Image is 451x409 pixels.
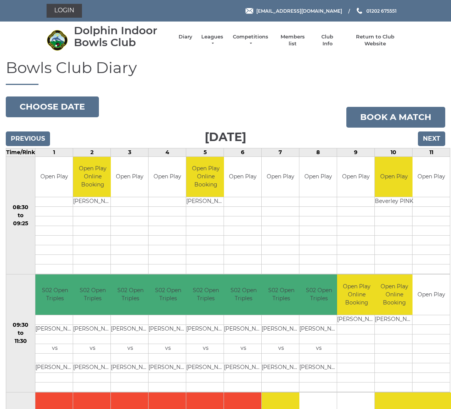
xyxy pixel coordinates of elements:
[299,344,338,353] td: vs
[186,344,225,353] td: vs
[6,148,35,156] td: Time/Rink
[246,7,342,15] a: Email [EMAIL_ADDRESS][DOMAIN_NAME]
[337,157,374,197] td: Open Play
[316,33,339,47] a: Club Info
[224,148,262,156] td: 6
[186,324,225,334] td: [PERSON_NAME]
[375,157,413,197] td: Open Play
[337,148,375,156] td: 9
[179,33,192,40] a: Diary
[73,363,112,372] td: [PERSON_NAME]
[74,25,171,48] div: Dolphin Indoor Bowls Club
[6,156,35,274] td: 08:30 to 09:25
[35,274,74,315] td: S02 Open Triples
[111,363,150,372] td: [PERSON_NAME]
[186,197,225,207] td: [PERSON_NAME]
[111,324,150,334] td: [PERSON_NAME]
[111,148,149,156] td: 3
[149,324,187,334] td: [PERSON_NAME]
[73,324,112,334] td: [PERSON_NAME]
[200,33,224,47] a: Leagues
[73,274,112,315] td: S02 Open Triples
[366,8,397,13] span: 01202 675551
[299,148,337,156] td: 8
[186,157,225,197] td: Open Play Online Booking
[73,157,112,197] td: Open Play Online Booking
[111,344,150,353] td: vs
[6,131,50,146] input: Previous
[337,315,376,324] td: [PERSON_NAME]
[246,8,253,14] img: Email
[375,274,414,315] td: Open Play Online Booking
[47,30,68,51] img: Dolphin Indoor Bowls Club
[73,148,111,156] td: 2
[262,344,301,353] td: vs
[356,7,397,15] a: Phone us 01202 675551
[6,59,445,85] h1: Bowls Club Diary
[299,274,338,315] td: S02 Open Triples
[186,148,224,156] td: 5
[262,148,299,156] td: 7
[224,324,263,334] td: [PERSON_NAME]
[232,33,269,47] a: Competitions
[6,274,35,392] td: 09:30 to 11:30
[299,324,338,334] td: [PERSON_NAME]
[149,344,187,353] td: vs
[375,197,413,207] td: Beverley PINK
[149,274,187,315] td: S02 Open Triples
[35,148,73,156] td: 1
[375,148,413,156] td: 10
[418,131,445,146] input: Next
[299,157,337,197] td: Open Play
[35,363,74,372] td: [PERSON_NAME]
[413,274,450,315] td: Open Play
[262,363,301,372] td: [PERSON_NAME]
[262,274,301,315] td: S02 Open Triples
[35,344,74,353] td: vs
[413,148,450,156] td: 11
[6,96,99,117] button: Choose date
[413,157,450,197] td: Open Play
[186,274,225,315] td: S02 Open Triples
[276,33,308,47] a: Members list
[73,344,112,353] td: vs
[262,324,301,334] td: [PERSON_NAME]
[47,4,82,18] a: Login
[73,197,112,207] td: [PERSON_NAME]
[224,344,263,353] td: vs
[149,148,186,156] td: 4
[262,157,299,197] td: Open Play
[186,363,225,372] td: [PERSON_NAME]
[111,157,148,197] td: Open Play
[256,8,342,13] span: [EMAIL_ADDRESS][DOMAIN_NAME]
[346,107,445,128] a: Book a match
[149,157,186,197] td: Open Play
[299,363,338,372] td: [PERSON_NAME]
[375,315,414,324] td: [PERSON_NAME]
[111,274,150,315] td: S02 Open Triples
[337,274,376,315] td: Open Play Online Booking
[224,363,263,372] td: [PERSON_NAME]
[35,157,73,197] td: Open Play
[224,274,263,315] td: S02 Open Triples
[224,157,261,197] td: Open Play
[35,324,74,334] td: [PERSON_NAME]
[149,363,187,372] td: [PERSON_NAME]
[357,8,362,14] img: Phone us
[346,33,404,47] a: Return to Club Website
